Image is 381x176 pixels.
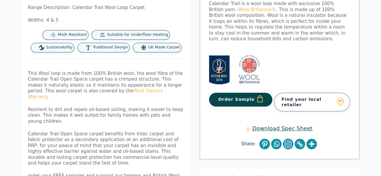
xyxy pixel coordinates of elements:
a: Wool Britannia® [239,7,276,12]
p: Calendar Trail is a wool loop made with exclusive 100% British yarn – . This is made up of 100% B... [209,1,350,42]
span: Sustainability [46,45,73,50]
button: Order Sample [209,93,273,107]
a: Find your local retailer [274,93,350,111]
a: More [306,139,317,149]
p: Resilient to dirt and repels oil-based soiling, making it easier to keep clean. This makes it wel... [28,107,185,125]
p: Range Description: Calendar Trail Wool Loop Carpet [28,5,185,11]
a: Copy Link [295,139,305,149]
a: Pinterest [259,139,270,149]
a: Instagram [283,139,293,149]
a: Download Spec Sheet [246,125,312,132]
p: This Wool loop is made from 100% British wool, the wool fibre of the Calendar Trail Open Space ca... [28,71,185,100]
span: Moth Resistant [58,32,87,37]
span: Traditional Design [93,45,128,50]
span: UK Made Carpet [148,45,180,50]
a: Whatsapp [271,139,282,149]
p: Calendar Trail Open Space carpet benefits from Intec carpet and fabric protector as a secondary a... [28,131,185,166]
p: Widths: 4 & 5 [28,17,185,23]
span: Share: [241,141,259,147]
span: Suitable for Underfloor Heating [107,32,168,37]
a: Wool Owners Warranty. [28,88,163,100]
